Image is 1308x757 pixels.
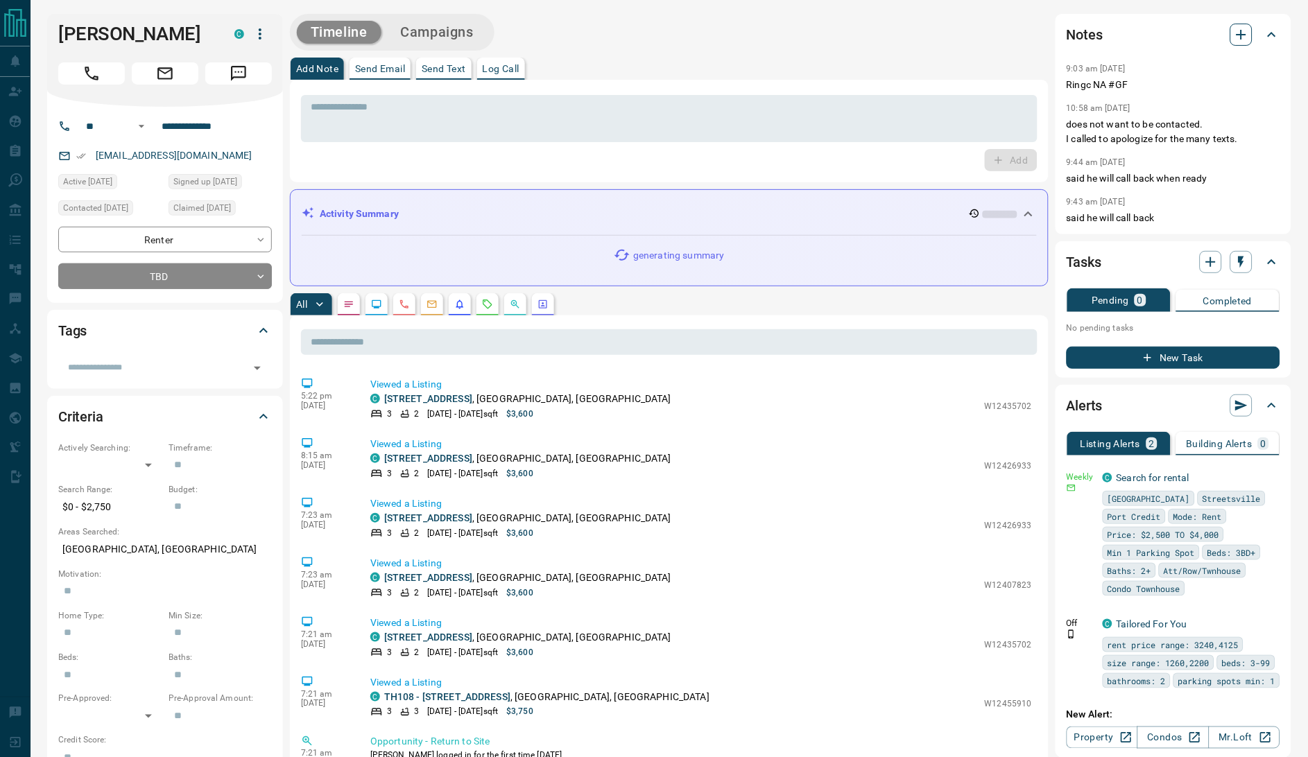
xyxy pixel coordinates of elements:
[1067,197,1126,207] p: 9:43 am [DATE]
[1108,582,1180,595] span: Condo Townhouse
[343,299,354,310] svg: Notes
[387,527,392,539] p: 3
[1137,295,1143,305] p: 0
[301,699,350,708] p: [DATE]
[1067,347,1280,369] button: New Task
[633,248,724,263] p: generating summary
[427,706,498,718] p: [DATE] - [DATE] sqft
[1067,64,1126,73] p: 9:03 am [DATE]
[370,437,1032,451] p: Viewed a Listing
[1108,528,1219,541] span: Price: $2,500 TO $4,000
[1067,708,1280,722] p: New Alert:
[58,483,162,496] p: Search Range:
[414,646,419,659] p: 2
[384,630,671,645] p: , [GEOGRAPHIC_DATA], [GEOGRAPHIC_DATA]
[370,692,380,702] div: condos.ca
[384,393,472,404] a: [STREET_ADDRESS]
[985,400,1032,412] p: W12435702
[414,527,419,539] p: 2
[427,527,498,539] p: [DATE] - [DATE] sqft
[985,519,1032,532] p: W12426933
[985,698,1032,711] p: W12455910
[1067,389,1280,422] div: Alerts
[1178,674,1275,688] span: parking spots min: 1
[1117,618,1187,629] a: Tailored For You
[1103,619,1112,629] div: condos.ca
[169,442,272,454] p: Timeframe:
[169,174,272,193] div: Tue Mar 17 2020
[371,299,382,310] svg: Lead Browsing Activity
[1081,439,1141,449] p: Listing Alerts
[169,693,272,705] p: Pre-Approval Amount:
[63,175,112,189] span: Active [DATE]
[173,201,231,215] span: Claimed [DATE]
[454,299,465,310] svg: Listing Alerts
[1067,629,1076,639] svg: Push Notification Only
[76,151,86,161] svg: Email Verified
[384,512,472,523] a: [STREET_ADDRESS]
[985,579,1032,591] p: W12407823
[427,467,498,480] p: [DATE] - [DATE] sqft
[414,408,419,420] p: 2
[302,201,1037,227] div: Activity Summary
[427,646,498,659] p: [DATE] - [DATE] sqft
[384,572,472,583] a: [STREET_ADDRESS]
[422,64,466,73] p: Send Text
[1067,117,1280,146] p: does not want to be contacted. I called to apologize for the many texts.
[387,646,392,659] p: 3
[58,200,162,220] div: Fri Oct 10 2025
[234,29,244,39] div: condos.ca
[1067,103,1130,113] p: 10:58 am [DATE]
[169,483,272,496] p: Budget:
[248,358,267,378] button: Open
[370,675,1032,690] p: Viewed a Listing
[370,496,1032,511] p: Viewed a Listing
[1173,510,1222,523] span: Mode: Rent
[1108,564,1151,577] span: Baths: 2+
[58,227,272,252] div: Renter
[1203,491,1261,505] span: Streetsville
[427,586,498,599] p: [DATE] - [DATE] sqft
[370,556,1032,571] p: Viewed a Listing
[96,150,252,161] a: [EMAIL_ADDRESS][DOMAIN_NAME]
[384,690,709,704] p: , [GEOGRAPHIC_DATA], [GEOGRAPHIC_DATA]
[301,639,350,649] p: [DATE]
[985,638,1032,651] p: W12435702
[58,62,125,85] span: Call
[482,299,493,310] svg: Requests
[1067,726,1138,749] a: Property
[132,62,198,85] span: Email
[1067,245,1280,279] div: Tasks
[58,263,272,289] div: TBD
[1137,726,1209,749] a: Condos
[301,451,350,460] p: 8:15 am
[506,586,533,599] p: $3,600
[1067,617,1094,629] p: Off
[58,406,103,428] h2: Criteria
[384,571,671,585] p: , [GEOGRAPHIC_DATA], [GEOGRAPHIC_DATA]
[58,320,87,342] h2: Tags
[384,511,671,525] p: , [GEOGRAPHIC_DATA], [GEOGRAPHIC_DATA]
[133,118,150,134] button: Open
[1067,78,1280,92] p: Ringc NA #GF
[414,706,419,718] p: 3
[301,510,350,520] p: 7:23 am
[384,691,510,702] a: TH108 - [STREET_ADDRESS]
[58,442,162,454] p: Actively Searching:
[1067,171,1280,186] p: said he will call back when ready
[384,392,671,406] p: , [GEOGRAPHIC_DATA], [GEOGRAPHIC_DATA]
[58,525,272,538] p: Areas Searched:
[1149,439,1155,449] p: 2
[510,299,521,310] svg: Opportunities
[1067,24,1103,46] h2: Notes
[1108,546,1195,559] span: Min 1 Parking Spot
[58,174,162,193] div: Sun Oct 12 2025
[1108,510,1161,523] span: Port Credit
[427,299,438,310] svg: Emails
[58,693,162,705] p: Pre-Approved:
[387,408,392,420] p: 3
[169,200,272,220] div: Tue Mar 17 2020
[301,391,350,401] p: 5:22 pm
[370,573,380,582] div: condos.ca
[387,21,488,44] button: Campaigns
